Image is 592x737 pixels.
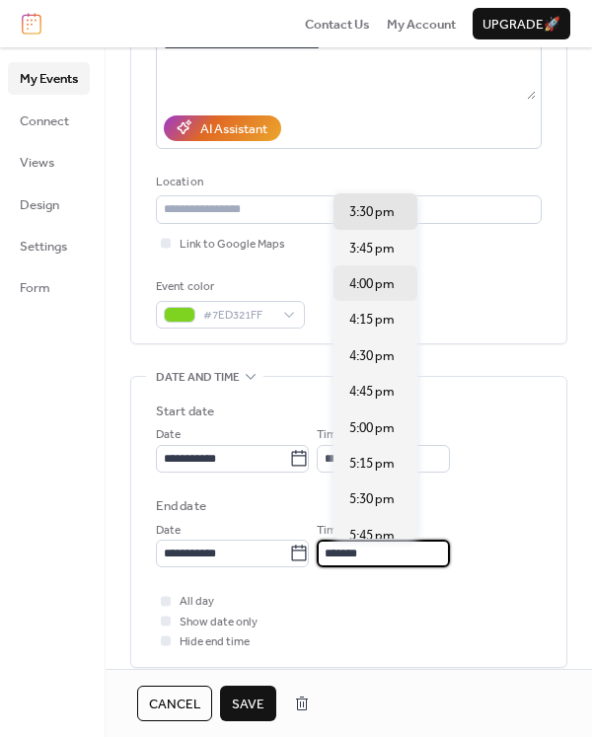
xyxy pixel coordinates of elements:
[349,382,395,402] span: 4:45 pm
[20,237,67,257] span: Settings
[349,526,395,546] span: 5:45 pm
[305,15,370,35] span: Contact Us
[149,695,200,714] span: Cancel
[349,454,395,474] span: 5:15 pm
[8,146,90,178] a: Views
[180,592,214,612] span: All day
[180,632,250,652] span: Hide end time
[203,306,273,326] span: #7ED321FF
[20,111,69,131] span: Connect
[156,277,301,297] div: Event color
[349,346,395,366] span: 4:30 pm
[232,695,264,714] span: Save
[8,188,90,220] a: Design
[220,686,276,721] button: Save
[156,402,214,421] div: Start date
[349,489,395,509] span: 5:30 pm
[349,274,395,294] span: 4:00 pm
[22,13,41,35] img: logo
[8,105,90,136] a: Connect
[317,425,342,445] span: Time
[349,310,395,330] span: 4:15 pm
[180,235,285,255] span: Link to Google Maps
[20,69,78,89] span: My Events
[317,521,342,541] span: Time
[387,14,456,34] a: My Account
[20,195,59,215] span: Design
[387,15,456,35] span: My Account
[349,239,395,258] span: 3:45 pm
[200,119,267,139] div: AI Assistant
[156,173,538,192] div: Location
[349,418,395,438] span: 5:00 pm
[156,368,240,388] span: Date and time
[137,686,212,721] button: Cancel
[156,425,181,445] span: Date
[473,8,570,39] button: Upgrade🚀
[180,613,258,632] span: Show date only
[156,521,181,541] span: Date
[20,153,54,173] span: Views
[8,62,90,94] a: My Events
[305,14,370,34] a: Contact Us
[20,278,50,298] span: Form
[8,271,90,303] a: Form
[156,496,206,516] div: End date
[8,230,90,261] a: Settings
[349,202,395,222] span: 3:30 pm
[164,115,281,141] button: AI Assistant
[482,15,560,35] span: Upgrade 🚀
